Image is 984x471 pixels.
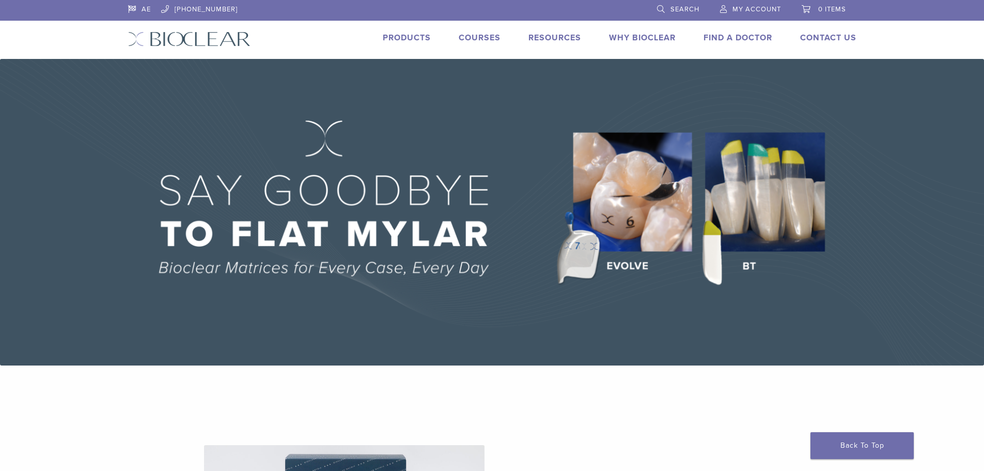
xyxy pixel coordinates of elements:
[128,32,251,47] img: Bioclear
[670,5,699,13] span: Search
[383,33,431,43] a: Products
[810,432,914,459] a: Back To Top
[732,5,781,13] span: My Account
[800,33,856,43] a: Contact Us
[609,33,676,43] a: Why Bioclear
[704,33,772,43] a: Find A Doctor
[818,5,846,13] span: 0 items
[459,33,501,43] a: Courses
[528,33,581,43] a: Resources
